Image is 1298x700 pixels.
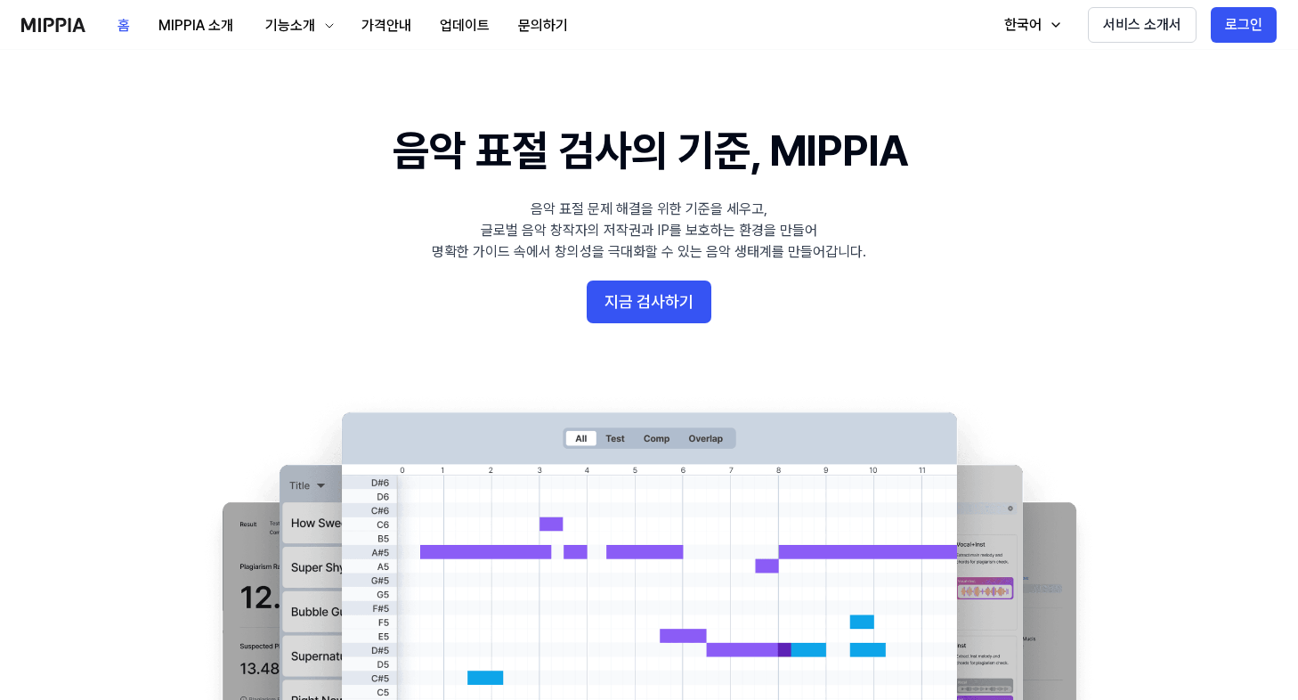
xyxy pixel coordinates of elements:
button: 한국어 [986,7,1074,43]
a: 홈 [103,1,144,50]
h1: 음악 표절 검사의 기준, MIPPIA [393,121,906,181]
div: 기능소개 [262,15,319,37]
div: 한국어 [1001,14,1045,36]
img: logo [21,18,85,32]
button: 지금 검사하기 [587,281,711,323]
button: 가격안내 [347,8,426,44]
button: 로그인 [1211,7,1277,43]
div: 음악 표절 문제 해결을 위한 기준을 세우고, 글로벌 음악 창작자의 저작권과 IP를 보호하는 환경을 만들어 명확한 가이드 속에서 창의성을 극대화할 수 있는 음악 생태계를 만들어... [432,199,866,263]
button: MIPPIA 소개 [144,8,247,44]
button: 서비스 소개서 [1088,7,1197,43]
button: 홈 [103,8,144,44]
a: 업데이트 [426,1,504,50]
button: 업데이트 [426,8,504,44]
button: 기능소개 [247,8,347,44]
button: 문의하기 [504,8,582,44]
